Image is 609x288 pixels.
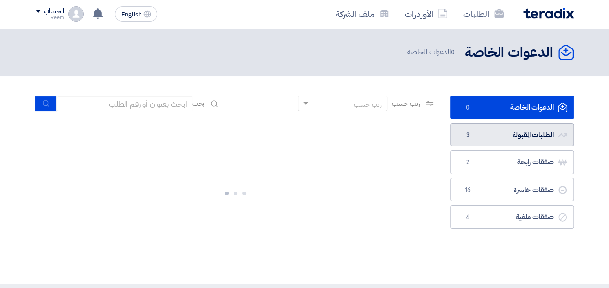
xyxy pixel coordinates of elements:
div: الحساب [44,7,64,16]
img: profile_test.png [68,6,84,22]
span: 4 [462,212,474,222]
span: بحث [192,98,205,109]
a: صفقات رابحة2 [450,150,574,174]
a: الأوردرات [397,2,455,25]
button: English [115,6,157,22]
a: الدعوات الخاصة0 [450,96,574,119]
a: صفقات ملغية4 [450,205,574,229]
div: رتب حسب [354,99,382,110]
a: ملف الشركة [328,2,397,25]
span: 0 [462,103,474,112]
input: ابحث بعنوان أو رقم الطلب [57,96,192,111]
a: الطلبات [455,2,512,25]
span: الدعوات الخاصة [407,47,457,58]
img: Teradix logo [523,8,574,19]
span: رتب حسب [392,98,420,109]
div: Reem [36,15,64,20]
a: الطلبات المقبولة3 [450,123,574,147]
span: 3 [462,130,474,140]
a: صفقات خاسرة16 [450,178,574,202]
span: 16 [462,185,474,195]
span: 0 [451,47,455,57]
span: English [121,11,141,18]
h2: الدعوات الخاصة [465,43,553,62]
span: 2 [462,158,474,167]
